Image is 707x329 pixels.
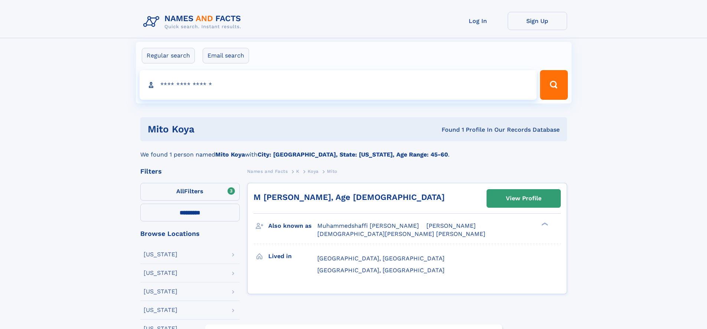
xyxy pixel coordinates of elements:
span: Mito [327,169,337,174]
div: Browse Locations [140,230,240,237]
h1: mito koya [148,125,318,134]
h3: Lived in [268,250,317,263]
h3: Also known as [268,220,317,232]
div: Filters [140,168,240,175]
div: Found 1 Profile In Our Records Database [318,126,560,134]
b: Mito Koya [215,151,245,158]
img: Logo Names and Facts [140,12,247,32]
input: search input [140,70,537,100]
div: We found 1 person named with . [140,141,567,159]
div: View Profile [506,190,541,207]
a: View Profile [487,190,560,207]
label: Filters [140,183,240,201]
a: Names and Facts [247,167,288,176]
span: [GEOGRAPHIC_DATA], [GEOGRAPHIC_DATA] [317,255,445,262]
div: [US_STATE] [144,307,177,313]
a: K [296,167,300,176]
div: [US_STATE] [144,251,177,257]
div: [US_STATE] [144,289,177,295]
label: Email search [203,48,249,63]
span: [GEOGRAPHIC_DATA], [GEOGRAPHIC_DATA] [317,267,445,274]
a: Sign Up [508,12,567,30]
span: [PERSON_NAME] [426,222,476,229]
span: All [176,188,184,195]
div: [US_STATE] [144,270,177,276]
span: K [296,169,300,174]
a: Koya [308,167,318,176]
button: Search Button [540,70,567,100]
span: [DEMOGRAPHIC_DATA][PERSON_NAME] [PERSON_NAME] [317,230,485,237]
div: ❯ [540,222,549,227]
label: Regular search [142,48,195,63]
span: Muhammedshaffi [PERSON_NAME] [317,222,419,229]
b: City: [GEOGRAPHIC_DATA], State: [US_STATE], Age Range: 45-60 [258,151,448,158]
a: M [PERSON_NAME], Age [DEMOGRAPHIC_DATA] [253,193,445,202]
span: Koya [308,169,318,174]
a: Log In [448,12,508,30]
